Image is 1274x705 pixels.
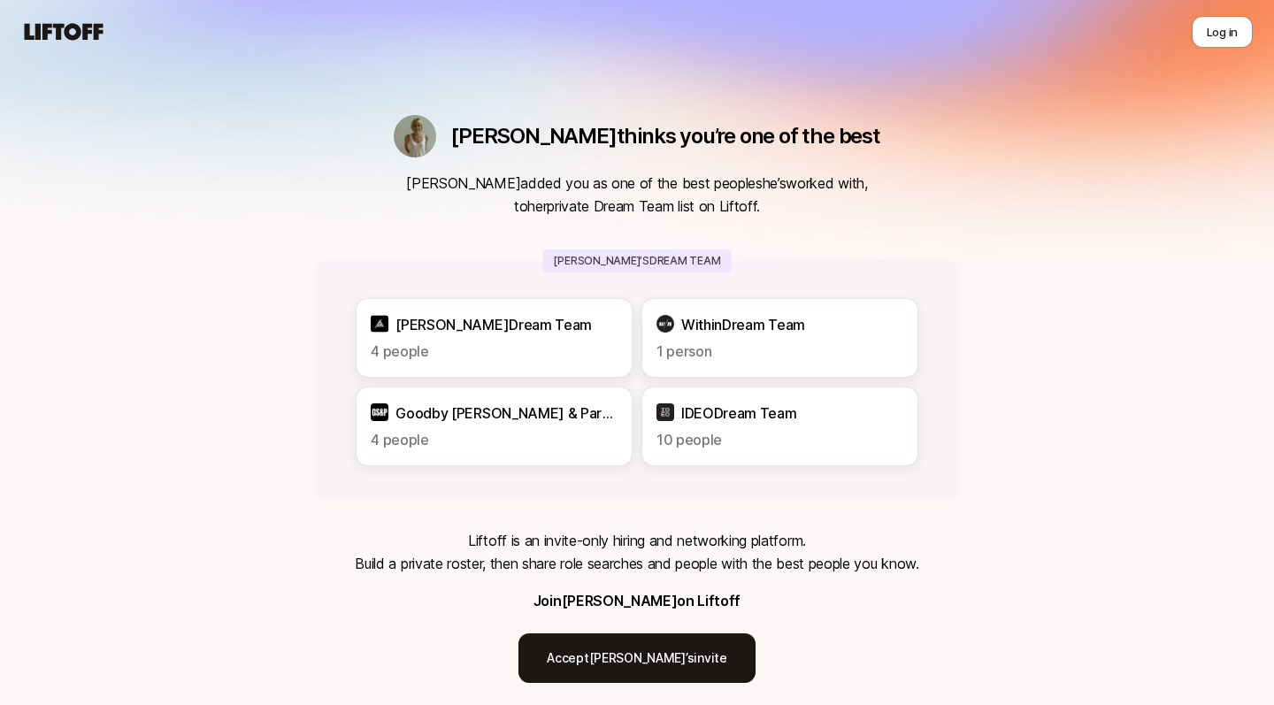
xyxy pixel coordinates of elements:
[371,403,388,421] img: Goodby Silverstein & Partners
[656,403,674,421] img: IDEO
[406,172,867,218] p: [PERSON_NAME] added you as one of the best people she’s worked with, to her private Dream Team li...
[656,315,674,333] img: Within
[395,402,618,425] p: Goodby [PERSON_NAME] & Partners Dream Team
[371,315,388,333] img: Penrose
[394,115,436,157] img: ffe3e81d_ce64_47de_b404_400ce086f21d.jpg
[1192,16,1253,48] button: Log in
[371,340,618,363] p: 4 people
[371,428,618,451] p: 4 people
[518,633,755,683] a: Accept[PERSON_NAME]’sinvite
[450,124,880,149] p: [PERSON_NAME] thinks you’re one of the best
[533,589,741,612] p: Join [PERSON_NAME] on Liftoff
[681,402,797,425] p: IDEO Dream Team
[656,340,903,363] p: 1 person
[681,313,805,336] p: Within Dream Team
[395,313,592,336] p: [PERSON_NAME] Dream Team
[355,529,918,575] p: Liftoff is an invite-only hiring and networking platform. Build a private roster, then share role...
[542,249,731,272] p: [PERSON_NAME]’s Dream Team
[656,428,903,451] p: 10 people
